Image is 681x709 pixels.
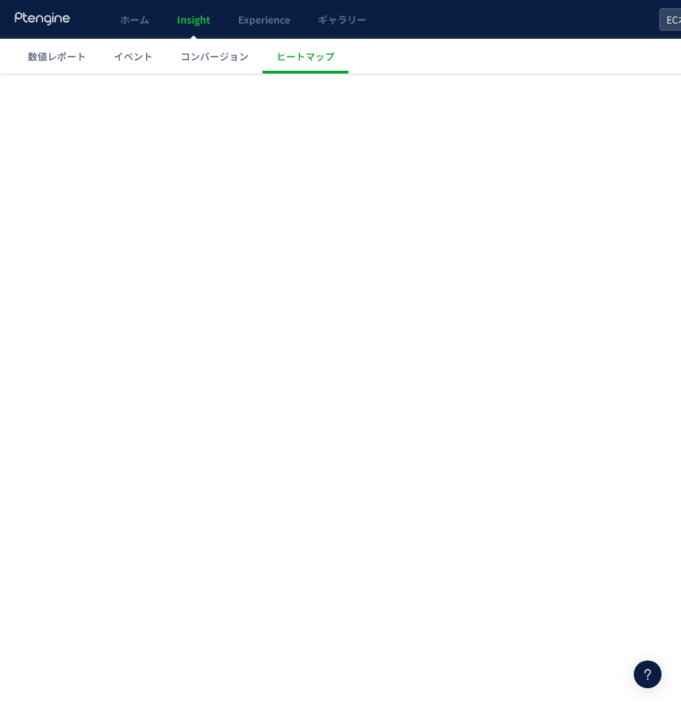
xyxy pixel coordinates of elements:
span: コンバージョン [180,49,249,63]
span: ホーム [120,12,149,26]
span: イベント [114,49,153,63]
span: Experience [238,12,290,26]
span: ヒートマップ [276,49,335,63]
span: Insight [177,12,210,26]
span: ギャラリー [318,12,367,26]
span: 数値レポート [28,49,86,63]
